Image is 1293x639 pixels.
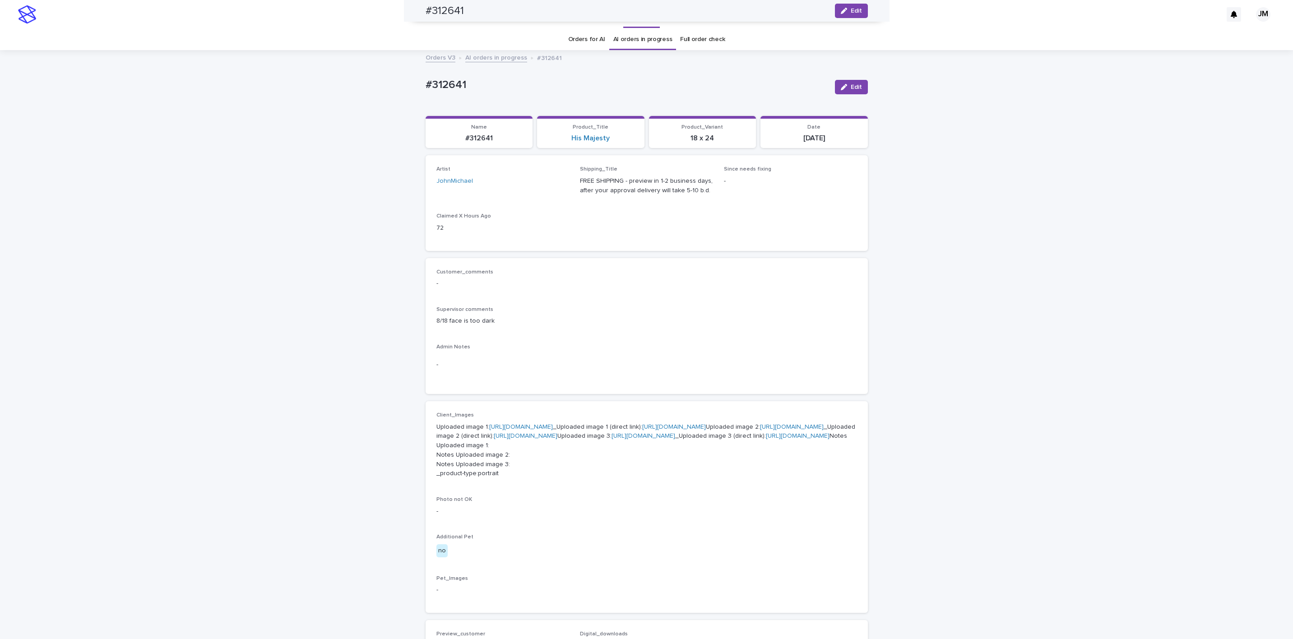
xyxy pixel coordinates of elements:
span: Preview_customer [436,631,485,637]
a: Orders V3 [426,52,455,62]
span: Shipping_Title [580,167,617,172]
p: 8/18 face is too dark [436,316,857,326]
a: Orders for AI [568,29,605,50]
span: Since needs fixing [724,167,771,172]
button: Edit [835,80,868,94]
p: Uploaded image 1: _Uploaded image 1 (direct link): Uploaded image 2: _Uploaded image 2 (direct li... [436,422,857,479]
a: [URL][DOMAIN_NAME] [760,424,824,430]
span: Product_Variant [681,125,723,130]
p: - [436,360,857,370]
span: Customer_comments [436,269,493,275]
p: #312641 [431,134,528,143]
span: Supervisor comments [436,307,493,312]
a: [URL][DOMAIN_NAME] [642,424,706,430]
p: #312641 [537,52,562,62]
span: Photo not OK [436,497,472,502]
span: Claimed X Hours Ago [436,213,491,219]
p: [DATE] [766,134,862,143]
a: JohnMichael [436,176,473,186]
span: Product_Title [573,125,608,130]
p: #312641 [426,79,828,92]
a: [URL][DOMAIN_NAME] [494,433,557,439]
a: AI orders in progress [613,29,672,50]
p: - [436,507,857,516]
p: FREE SHIPPING - preview in 1-2 business days, after your approval delivery will take 5-10 b.d. [580,176,713,195]
p: - [436,585,857,595]
a: [URL][DOMAIN_NAME] [612,433,675,439]
a: AI orders in progress [465,52,527,62]
span: Pet_Images [436,576,468,581]
span: Artist [436,167,450,172]
a: [URL][DOMAIN_NAME] [489,424,553,430]
span: Name [471,125,487,130]
p: 18 x 24 [654,134,751,143]
span: Edit [851,84,862,90]
span: Digital_downloads [580,631,628,637]
img: stacker-logo-s-only.png [18,5,36,23]
p: - [436,279,857,288]
span: Date [807,125,820,130]
a: Full order check [680,29,725,50]
span: Client_Images [436,412,474,418]
span: Admin Notes [436,344,470,350]
div: JM [1256,7,1270,22]
span: Additional Pet [436,534,473,540]
a: His Majesty [571,134,610,143]
a: [URL][DOMAIN_NAME] [766,433,830,439]
p: - [724,176,857,186]
div: no [436,544,448,557]
p: 72 [436,223,570,233]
